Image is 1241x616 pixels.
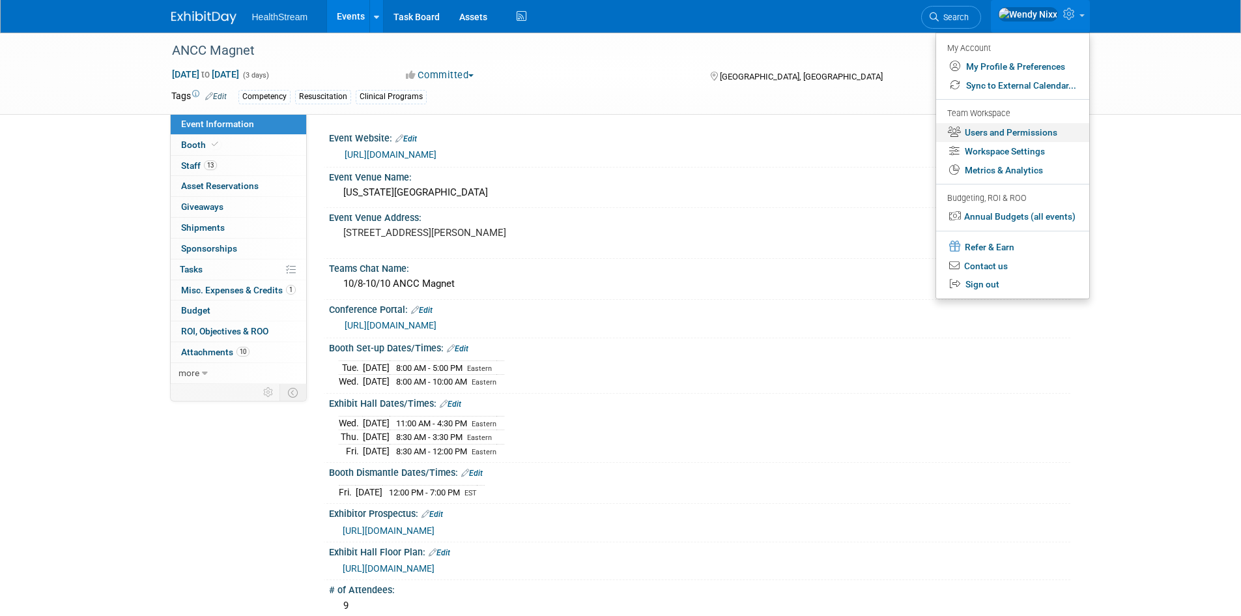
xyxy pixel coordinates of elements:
[936,161,1089,180] a: Metrics & Analytics
[329,463,1070,480] div: Booth Dismantle Dates/Times:
[339,183,1061,203] div: [US_STATE][GEOGRAPHIC_DATA]
[356,90,427,104] div: Clinical Programs
[339,430,363,445] td: Thu.
[171,68,240,80] span: [DATE] [DATE]
[720,72,883,81] span: [GEOGRAPHIC_DATA], [GEOGRAPHIC_DATA]
[181,181,259,191] span: Asset Reservations
[998,7,1058,22] img: Wendy Nixx
[171,259,306,280] a: Tasks
[329,128,1070,145] div: Event Website:
[343,563,435,574] span: [URL][DOMAIN_NAME]
[936,257,1089,276] a: Contact us
[181,326,268,336] span: ROI, Objectives & ROO
[329,542,1070,559] div: Exhibit Hall Floor Plan:
[339,360,363,375] td: Tue.
[181,119,254,129] span: Event Information
[329,300,1070,317] div: Conference Portal:
[205,92,227,101] a: Edit
[180,264,203,274] span: Tasks
[329,504,1070,521] div: Exhibitor Prospectus:
[181,222,225,233] span: Shipments
[181,347,250,357] span: Attachments
[329,580,1070,596] div: # of Attendees:
[171,218,306,238] a: Shipments
[472,420,496,428] span: Eastern
[171,239,306,259] a: Sponsorships
[181,305,210,315] span: Budget
[181,243,237,254] span: Sponsorships
[171,342,306,362] a: Attachments10
[345,320,436,330] a: [URL][DOMAIN_NAME]
[171,176,306,196] a: Asset Reservations
[171,11,236,24] img: ExhibitDay
[440,400,461,409] a: Edit
[181,285,296,295] span: Misc. Expenses & Credits
[199,69,212,80] span: to
[343,525,435,536] a: [URL][DOMAIN_NAME]
[339,274,1061,294] div: 10/8-10/10 ANCC Magnet
[401,68,479,82] button: Committed
[242,71,269,80] span: (3 days)
[411,306,433,315] a: Edit
[467,364,492,373] span: Eastern
[181,201,223,212] span: Giveaways
[363,416,390,430] td: [DATE]
[212,141,218,148] i: Booth reservation complete
[396,432,463,442] span: 8:30 AM - 3:30 PM
[936,57,1089,76] a: My Profile & Preferences
[389,488,460,497] span: 12:00 PM - 7:00 PM
[947,192,1076,205] div: Budgeting, ROI & ROO
[936,237,1089,257] a: Refer & Earn
[472,448,496,456] span: Eastern
[171,321,306,342] a: ROI, Objectives & ROO
[339,444,363,458] td: Fri.
[396,447,467,456] span: 8:30 AM - 12:00 PM
[171,89,227,104] td: Tags
[947,107,1076,121] div: Team Workspace
[339,375,363,389] td: Wed.
[171,135,306,155] a: Booth
[252,12,308,22] span: HealthStream
[329,394,1070,411] div: Exhibit Hall Dates/Times:
[178,368,199,378] span: more
[396,363,463,373] span: 8:00 AM - 5:00 PM
[396,377,467,387] span: 8:00 AM - 10:00 AM
[936,275,1089,294] a: Sign out
[447,344,468,353] a: Edit
[461,469,483,478] a: Edit
[339,596,1061,616] div: 9
[167,39,997,63] div: ANCC Magnet
[464,489,477,497] span: EST
[279,384,306,401] td: Toggle Event Tabs
[421,510,443,519] a: Edit
[181,160,217,171] span: Staff
[295,90,351,104] div: Resuscitation
[171,301,306,321] a: Budget
[936,207,1089,226] a: Annual Budgets (all events)
[329,208,1070,224] div: Event Venue Address:
[339,416,363,430] td: Wed.
[339,485,356,499] td: Fri.
[939,12,969,22] span: Search
[329,338,1070,355] div: Booth Set-up Dates/Times:
[257,384,280,401] td: Personalize Event Tab Strip
[921,6,981,29] a: Search
[936,76,1089,95] a: Sync to External Calendar...
[329,168,1070,184] div: Event Venue Name:
[343,227,623,239] pre: [STREET_ADDRESS][PERSON_NAME]
[171,156,306,176] a: Staff13
[467,433,492,442] span: Eastern
[396,418,467,428] span: 11:00 AM - 4:30 PM
[171,197,306,217] a: Giveaways
[236,347,250,357] span: 10
[363,360,390,375] td: [DATE]
[204,160,217,170] span: 13
[936,123,1089,142] a: Users and Permissions
[181,139,221,150] span: Booth
[363,444,390,458] td: [DATE]
[947,40,1076,55] div: My Account
[356,485,382,499] td: [DATE]
[429,548,450,557] a: Edit
[171,363,306,383] a: more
